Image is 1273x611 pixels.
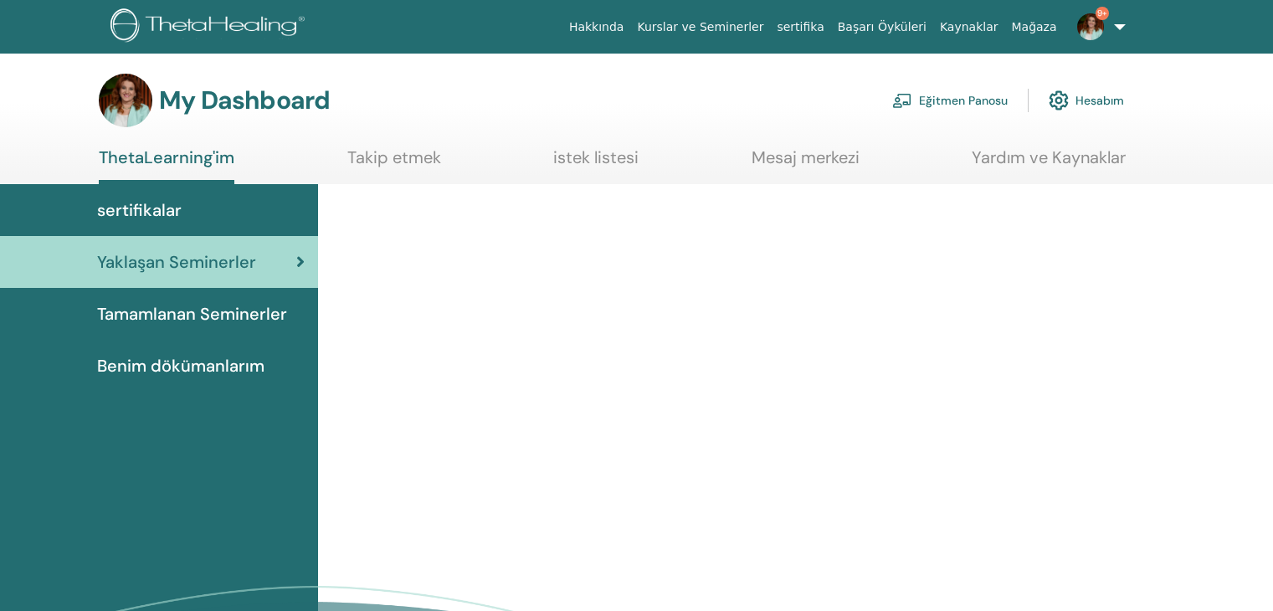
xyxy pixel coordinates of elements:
h3: My Dashboard [159,85,330,116]
span: Benim dökümanlarım [97,353,264,378]
img: chalkboard-teacher.svg [892,93,912,108]
img: default.jpg [99,74,152,127]
img: default.jpg [1077,13,1104,40]
a: Mesaj merkezi [752,147,860,180]
a: Takip etmek [347,147,441,180]
span: Yaklaşan Seminerler [97,249,256,275]
img: cog.svg [1049,86,1069,115]
a: Hakkında [562,12,631,43]
a: Eğitmen Panosu [892,82,1008,119]
a: Hesabım [1049,82,1124,119]
a: Başarı Öyküleri [831,12,933,43]
span: sertifikalar [97,198,182,223]
a: Kurslar ve Seminerler [630,12,770,43]
a: istek listesi [553,147,639,180]
span: Tamamlanan Seminerler [97,301,287,326]
span: 9+ [1096,7,1109,20]
a: Yardım ve Kaynaklar [972,147,1126,180]
a: Kaynaklar [933,12,1005,43]
a: ThetaLearning'im [99,147,234,184]
a: Mağaza [1004,12,1063,43]
a: sertifika [770,12,830,43]
img: logo.png [110,8,311,46]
